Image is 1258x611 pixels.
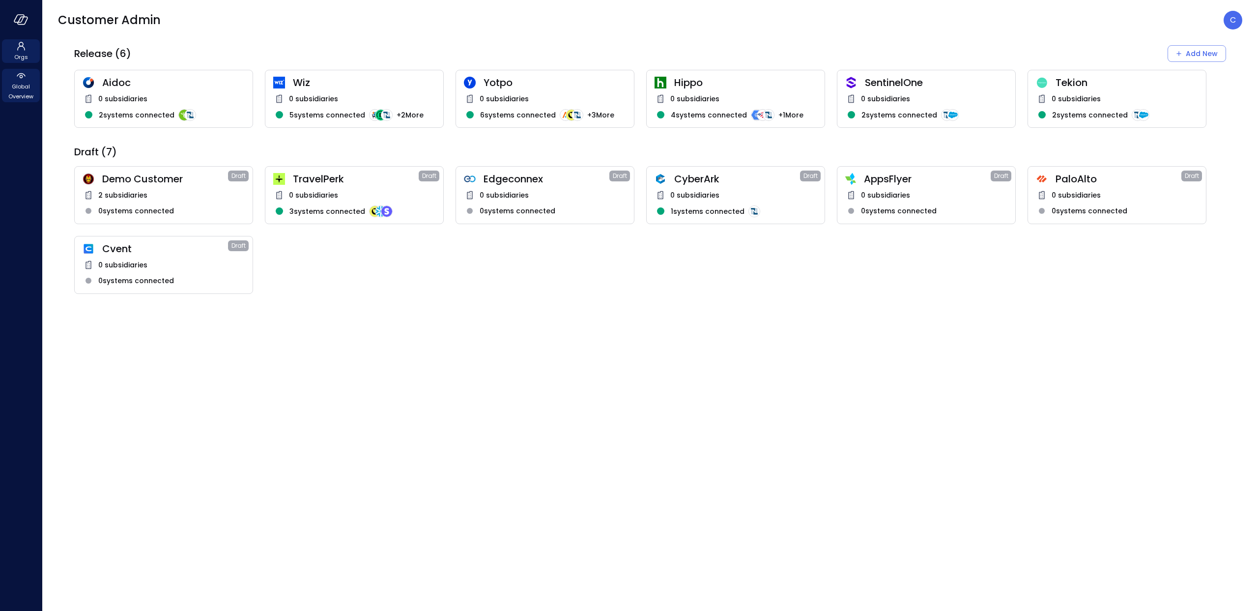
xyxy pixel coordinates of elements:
img: integration-logo [947,109,959,121]
span: SentinelOne [865,76,1007,89]
img: integration-logo [748,205,760,217]
span: 0 systems connected [98,275,174,286]
span: 2 subsidiaries [98,190,147,201]
span: 6 systems connected [480,110,556,120]
img: integration-logo [757,109,769,121]
span: 0 subsidiaries [861,93,910,104]
img: integration-logo [560,109,572,121]
img: integration-logo [369,109,381,121]
span: 0 subsidiaries [289,190,338,201]
img: integration-logo [184,109,196,121]
img: integration-logo [381,109,393,121]
div: Global Overview [2,69,40,102]
span: Draft [803,171,818,181]
p: C [1230,14,1236,26]
span: 0 subsidiaries [289,93,338,104]
img: dffl40ddomgeofigsm5p [83,243,94,255]
img: euz2wel6fvrjeyhjwgr9 [273,173,285,185]
span: + 2 More [397,110,424,120]
span: 1 systems connected [671,206,744,217]
span: 0 subsidiaries [480,93,529,104]
img: integration-logo [1132,109,1144,121]
span: Demo Customer [102,173,228,185]
img: integration-logo [381,205,393,217]
img: integration-logo [751,109,763,121]
div: Chris Wallace [1224,11,1242,29]
span: Aidoc [102,76,245,89]
span: 0 subsidiaries [1052,190,1101,201]
span: + 3 More [587,110,614,120]
button: Add New [1168,45,1226,62]
img: zbmm8o9awxf8yv3ehdzf [845,173,856,185]
span: 4 systems connected [671,110,747,120]
img: integration-logo [763,109,774,121]
span: Customer Admin [58,12,161,28]
span: Draft [231,241,246,251]
span: 0 subsidiaries [98,93,147,104]
span: Tekion [1056,76,1198,89]
span: 3 systems connected [289,206,365,217]
img: ynjrjpaiymlkbkxtflmu [655,77,666,88]
span: 0 subsidiaries [861,190,910,201]
span: Draft [1185,171,1199,181]
span: 0 systems connected [480,205,555,216]
span: Edgeconnex [484,173,609,185]
span: Draft [422,171,436,181]
img: hs4uxyqbml240cwf4com [1036,173,1048,185]
span: Draft [231,171,246,181]
div: Add New [1186,48,1218,60]
span: Draft [994,171,1008,181]
img: integration-logo [572,109,583,121]
span: 2 systems connected [99,110,174,120]
span: 0 subsidiaries [98,260,147,270]
img: integration-logo [375,205,387,217]
div: Orgs [2,39,40,63]
span: 0 systems connected [861,205,937,216]
span: Orgs [14,52,28,62]
span: Draft [613,171,627,181]
img: integration-logo [566,109,577,121]
img: oujisyhxiqy1h0xilnqx [845,77,857,88]
img: rosehlgmm5jjurozkspi [464,77,476,88]
img: scnakozdowacoarmaydw [83,173,94,185]
span: 0 subsidiaries [480,190,529,201]
span: CyberArk [674,173,800,185]
span: 0 subsidiaries [670,190,719,201]
span: 2 systems connected [1052,110,1128,120]
img: integration-logo [369,205,381,217]
img: a5he5ildahzqx8n3jb8t [655,173,666,185]
img: integration-logo [941,109,953,121]
span: + 1 More [778,110,803,120]
span: 0 systems connected [98,205,174,216]
span: Hippo [674,76,817,89]
img: hddnet8eoxqedtuhlo6i [83,77,94,88]
span: Draft (7) [74,145,117,158]
span: PaloAlto [1056,173,1181,185]
span: Yotpo [484,76,626,89]
span: 0 subsidiaries [1052,93,1101,104]
img: gkfkl11jtdpupy4uruhy [464,173,476,185]
img: integration-logo [375,109,387,121]
span: 0 systems connected [1052,205,1127,216]
img: dweq851rzgflucm4u1c8 [1036,77,1048,88]
span: TravelPerk [293,173,419,185]
img: integration-logo [1138,109,1149,121]
span: Global Overview [6,82,36,101]
span: Cvent [102,242,228,255]
img: cfcvbyzhwvtbhao628kj [273,77,285,88]
span: AppsFlyer [864,173,991,185]
span: 5 systems connected [289,110,365,120]
span: Release (6) [74,47,131,60]
span: 2 systems connected [861,110,937,120]
span: 0 subsidiaries [670,93,719,104]
img: integration-logo [178,109,190,121]
div: Add New Organization [1168,45,1226,62]
span: Wiz [293,76,435,89]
